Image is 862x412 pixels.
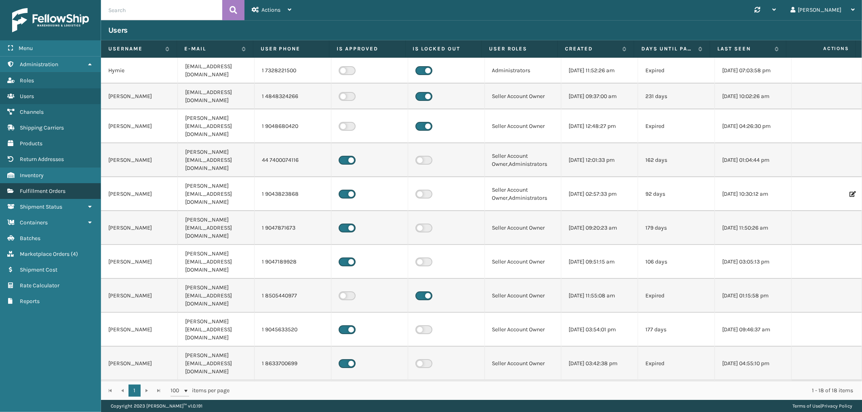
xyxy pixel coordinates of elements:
[485,279,562,313] td: Seller Account Owner
[561,245,638,279] td: [DATE] 09:51:15 am
[715,177,792,211] td: [DATE] 10:30:12 am
[638,211,715,245] td: 179 days
[638,58,715,84] td: Expired
[101,347,178,381] td: [PERSON_NAME]
[255,313,331,347] td: 1 9045633520
[715,313,792,347] td: [DATE] 09:46:37 am
[255,211,331,245] td: 1 9047871673
[255,109,331,143] td: 1 9048680420
[715,347,792,381] td: [DATE] 04:55:10 pm
[20,93,34,100] span: Users
[413,45,474,52] label: Is Locked Out
[101,313,178,347] td: [PERSON_NAME]
[565,45,618,52] label: Created
[20,172,44,179] span: Inventory
[101,84,178,109] td: [PERSON_NAME]
[485,84,562,109] td: Seller Account Owner
[489,45,550,52] label: User Roles
[20,124,64,131] span: Shipping Carriers
[20,156,64,163] span: Return Addresses
[20,188,65,194] span: Fulfillment Orders
[261,45,322,52] label: User phone
[561,143,638,177] td: [DATE] 12:01:33 pm
[178,211,255,245] td: [PERSON_NAME][EMAIL_ADDRESS][DOMAIN_NAME]
[255,279,331,313] td: 1 8505440977
[638,347,715,381] td: Expired
[715,211,792,245] td: [DATE] 11:50:26 am
[255,58,331,84] td: 1 7328221500
[561,84,638,109] td: [DATE] 09:37:00 am
[108,25,128,35] h3: Users
[20,203,62,210] span: Shipment Status
[485,143,562,177] td: Seller Account Owner,Administrators
[561,58,638,84] td: [DATE] 11:52:26 am
[789,42,854,55] span: Actions
[178,84,255,109] td: [EMAIL_ADDRESS][DOMAIN_NAME]
[178,245,255,279] td: [PERSON_NAME][EMAIL_ADDRESS][DOMAIN_NAME]
[19,45,33,52] span: Menu
[792,403,820,409] a: Terms of Use
[178,109,255,143] td: [PERSON_NAME][EMAIL_ADDRESS][DOMAIN_NAME]
[561,211,638,245] td: [DATE] 09:20:23 am
[108,45,161,52] label: Username
[12,8,89,32] img: logo
[561,313,638,347] td: [DATE] 03:54:01 pm
[485,347,562,381] td: Seller Account Owner
[101,58,178,84] td: Hymie
[485,313,562,347] td: Seller Account Owner
[638,279,715,313] td: Expired
[638,84,715,109] td: 231 days
[20,140,42,147] span: Products
[178,58,255,84] td: [EMAIL_ADDRESS][DOMAIN_NAME]
[178,313,255,347] td: [PERSON_NAME][EMAIL_ADDRESS][DOMAIN_NAME]
[561,279,638,313] td: [DATE] 11:55:08 am
[101,245,178,279] td: [PERSON_NAME]
[255,143,331,177] td: 44 7400074116
[184,45,237,52] label: E-mail
[261,6,280,13] span: Actions
[20,266,57,273] span: Shipment Cost
[129,385,141,397] a: 1
[485,177,562,211] td: Seller Account Owner,Administrators
[485,109,562,143] td: Seller Account Owner
[561,347,638,381] td: [DATE] 03:42:38 pm
[101,109,178,143] td: [PERSON_NAME]
[485,58,562,84] td: Administrators
[255,177,331,211] td: 1 9043823868
[715,143,792,177] td: [DATE] 01:04:44 pm
[255,245,331,279] td: 1 9047189928
[638,313,715,347] td: 177 days
[255,347,331,381] td: 1 8633700699
[255,84,331,109] td: 1 4848324266
[178,177,255,211] td: [PERSON_NAME][EMAIL_ADDRESS][DOMAIN_NAME]
[638,109,715,143] td: Expired
[337,45,398,52] label: Is Approved
[715,84,792,109] td: [DATE] 10:02:26 am
[20,282,59,289] span: Rate Calculator
[715,279,792,313] td: [DATE] 01:15:58 pm
[171,385,230,397] span: items per page
[715,245,792,279] td: [DATE] 03:05:13 pm
[561,109,638,143] td: [DATE] 12:48:27 pm
[241,387,853,395] div: 1 - 18 of 18 items
[101,279,178,313] td: [PERSON_NAME]
[171,387,183,395] span: 100
[849,191,854,197] i: Edit
[717,45,770,52] label: Last Seen
[20,219,48,226] span: Containers
[20,61,58,68] span: Administration
[485,211,562,245] td: Seller Account Owner
[20,109,44,115] span: Channels
[485,245,562,279] td: Seller Account Owner
[178,279,255,313] td: [PERSON_NAME][EMAIL_ADDRESS][DOMAIN_NAME]
[641,45,694,52] label: Days until password expires
[178,143,255,177] td: [PERSON_NAME][EMAIL_ADDRESS][DOMAIN_NAME]
[792,400,852,412] div: |
[101,177,178,211] td: [PERSON_NAME]
[71,251,78,257] span: ( 4 )
[101,143,178,177] td: [PERSON_NAME]
[638,177,715,211] td: 92 days
[101,211,178,245] td: [PERSON_NAME]
[178,347,255,381] td: [PERSON_NAME][EMAIL_ADDRESS][DOMAIN_NAME]
[20,251,70,257] span: Marketplace Orders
